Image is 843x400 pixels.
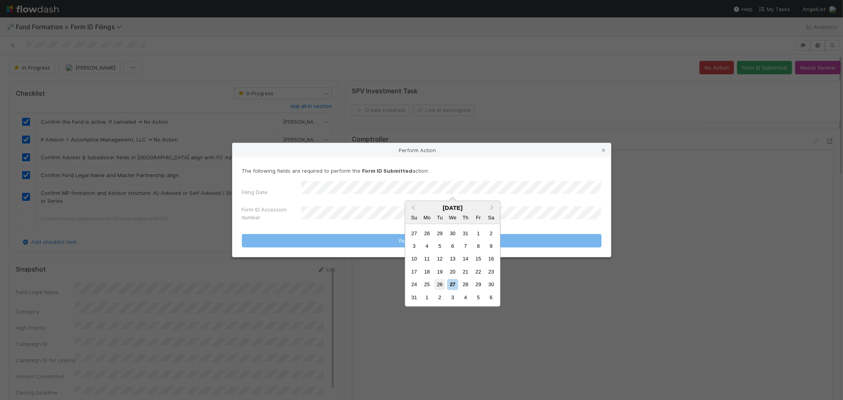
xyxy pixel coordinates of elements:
[473,212,484,223] div: Friday
[422,241,432,251] div: Choose Monday, August 4th, 2025
[486,279,496,290] div: Choose Saturday, August 30th, 2025
[422,253,432,264] div: Choose Monday, August 11th, 2025
[486,212,496,223] div: Saturday
[422,266,432,277] div: Choose Monday, August 18th, 2025
[460,266,471,277] div: Choose Thursday, August 21st, 2025
[473,279,484,290] div: Choose Friday, August 29th, 2025
[447,279,458,290] div: Choose Wednesday, August 27th, 2025
[242,234,602,247] button: Form ID Submitted
[405,204,500,211] div: [DATE]
[486,241,496,251] div: Choose Saturday, August 9th, 2025
[434,292,445,303] div: Choose Tuesday, September 2nd, 2025
[460,292,471,303] div: Choose Thursday, September 4th, 2025
[447,253,458,264] div: Choose Wednesday, August 13th, 2025
[242,188,268,196] label: Filing Date
[460,241,471,251] div: Choose Thursday, August 7th, 2025
[409,228,419,238] div: Choose Sunday, July 27th, 2025
[242,206,301,221] label: Form ID Accession Number
[460,212,471,223] div: Thursday
[409,266,419,277] div: Choose Sunday, August 17th, 2025
[434,228,445,238] div: Choose Tuesday, July 29th, 2025
[447,241,458,251] div: Choose Wednesday, August 6th, 2025
[422,212,432,223] div: Monday
[405,201,500,307] div: Choose Date
[242,167,602,175] p: The following fields are required to perform the action:
[473,228,484,238] div: Choose Friday, August 1st, 2025
[486,292,496,303] div: Choose Saturday, September 6th, 2025
[409,279,419,290] div: Choose Sunday, August 24th, 2025
[434,212,445,223] div: Tuesday
[447,266,458,277] div: Choose Wednesday, August 20th, 2025
[422,279,432,290] div: Choose Monday, August 25th, 2025
[473,253,484,264] div: Choose Friday, August 15th, 2025
[447,292,458,303] div: Choose Wednesday, September 3rd, 2025
[473,292,484,303] div: Choose Friday, September 5th, 2025
[473,266,484,277] div: Choose Friday, August 22nd, 2025
[409,241,419,251] div: Choose Sunday, August 3rd, 2025
[447,228,458,238] div: Choose Wednesday, July 30th, 2025
[362,168,413,174] strong: Form ID Submitted
[422,228,432,238] div: Choose Monday, July 28th, 2025
[486,228,496,238] div: Choose Saturday, August 2nd, 2025
[408,227,498,304] div: Month August, 2025
[409,253,419,264] div: Choose Sunday, August 10th, 2025
[434,241,445,251] div: Choose Tuesday, August 5th, 2025
[434,266,445,277] div: Choose Tuesday, August 19th, 2025
[447,212,458,223] div: Wednesday
[460,253,471,264] div: Choose Thursday, August 14th, 2025
[232,143,611,157] div: Perform Action
[409,212,419,223] div: Sunday
[409,292,419,303] div: Choose Sunday, August 31st, 2025
[434,279,445,290] div: Choose Tuesday, August 26th, 2025
[460,228,471,238] div: Choose Thursday, July 31st, 2025
[487,202,500,215] button: Next Month
[460,279,471,290] div: Choose Thursday, August 28th, 2025
[473,241,484,251] div: Choose Friday, August 8th, 2025
[422,292,432,303] div: Choose Monday, September 1st, 2025
[406,202,419,215] button: Previous Month
[434,253,445,264] div: Choose Tuesday, August 12th, 2025
[486,253,496,264] div: Choose Saturday, August 16th, 2025
[486,266,496,277] div: Choose Saturday, August 23rd, 2025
